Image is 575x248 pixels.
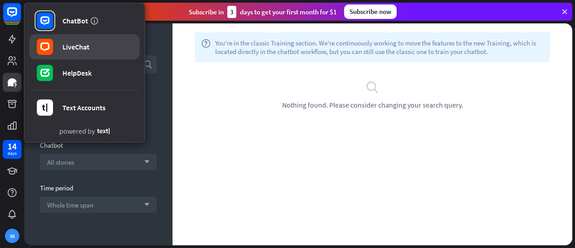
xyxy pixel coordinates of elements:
[366,80,379,94] i: search
[47,158,74,167] span: All stories
[140,159,150,165] i: arrow_down
[3,140,22,159] a: 14 days
[47,201,93,209] span: Whole time span
[8,150,17,157] div: days
[8,142,17,150] div: 14
[140,202,150,207] i: arrow_down
[5,229,19,243] div: IN
[7,4,34,31] button: Open LiveChat chat widget
[282,100,463,109] span: Nothing found. Please consider changing your search query.
[344,5,397,19] div: Subscribe now
[143,60,152,69] i: search
[201,39,211,56] i: help
[40,141,157,149] div: Chatbot
[215,39,544,56] span: You're in the classic Training section. We're continuously working to move the features to the ne...
[189,6,337,18] div: Subscribe in days to get your first month for $1
[227,6,236,18] div: 3
[40,184,157,192] div: Time period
